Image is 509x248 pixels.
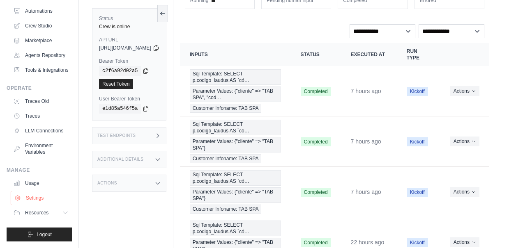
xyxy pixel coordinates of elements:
[190,170,281,186] span: Sql Template: SELECT p.codigo_laudus AS `có…
[190,69,281,85] span: Sql Template: SELECT p.codigo_laudus AS `có…
[25,209,48,216] span: Resources
[97,133,136,138] h3: Test Endpoints
[301,87,331,96] span: Completed
[10,49,72,62] a: Agents Repository
[351,88,381,94] time: September 30, 2025 at 12:06 hdvdC
[7,167,72,173] div: Manage
[7,228,72,241] button: Logout
[407,137,428,146] span: Kickoff
[10,177,72,190] a: Usage
[190,69,281,113] a: View execution details for Sql Template
[99,36,159,43] label: API URL
[301,137,331,146] span: Completed
[397,43,440,66] th: Run Type
[450,187,479,197] button: Actions for execution
[407,188,428,197] span: Kickoff
[99,66,141,76] code: c2f6a92d02a5
[10,95,72,108] a: Traces Old
[450,137,479,146] button: Actions for execution
[190,154,262,163] span: Customer Infoname: TAB SPA
[97,181,117,186] h3: Actions
[99,79,133,89] a: Reset Token
[450,86,479,96] button: Actions for execution
[351,189,381,195] time: September 30, 2025 at 12:01 hdvdC
[99,104,141,114] code: e1d85a546f5a
[180,43,291,66] th: Inputs
[10,34,72,47] a: Marketplace
[407,238,428,247] span: Kickoff
[341,43,397,66] th: Executed at
[190,137,281,152] span: Parameter Values: {"cliente" => "TAB SPA"}
[10,64,72,77] a: Tools & Integrations
[11,191,73,205] a: Settings
[190,205,262,214] span: Customer Infoname: TAB SPA
[10,206,72,219] button: Resources
[190,187,281,203] span: Parameter Values: {"cliente" => "TAB SPA"}
[351,138,381,145] time: September 30, 2025 at 12:01 hdvdC
[301,188,331,197] span: Completed
[99,45,151,51] span: [URL][DOMAIN_NAME]
[10,124,72,137] a: LLM Connections
[190,221,281,236] span: Sql Template: SELECT p.codigo_laudus AS `có…
[99,23,159,30] div: Crew is online
[291,43,341,66] th: Status
[10,19,72,32] a: Crew Studio
[301,238,331,247] span: Completed
[190,170,281,214] a: View execution details for Sql Template
[99,58,159,64] label: Bearer Token
[10,139,72,159] a: Environment Variables
[99,15,159,22] label: Status
[190,86,281,102] span: Parameter Values: {"cliente" => "TAB SPA", "cod…
[351,239,385,246] time: September 29, 2025 at 21:19 hdvdC
[407,87,428,96] span: Kickoff
[99,96,159,102] label: User Bearer Token
[190,104,262,113] span: Customer Infoname: TAB SPA
[10,5,72,18] a: Automations
[10,109,72,123] a: Traces
[190,120,281,135] span: Sql Template: SELECT p.codigo_laudus AS `có…
[450,237,479,247] button: Actions for execution
[7,85,72,91] div: Operate
[37,231,52,238] span: Logout
[97,157,143,162] h3: Additional Details
[190,120,281,163] a: View execution details for Sql Template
